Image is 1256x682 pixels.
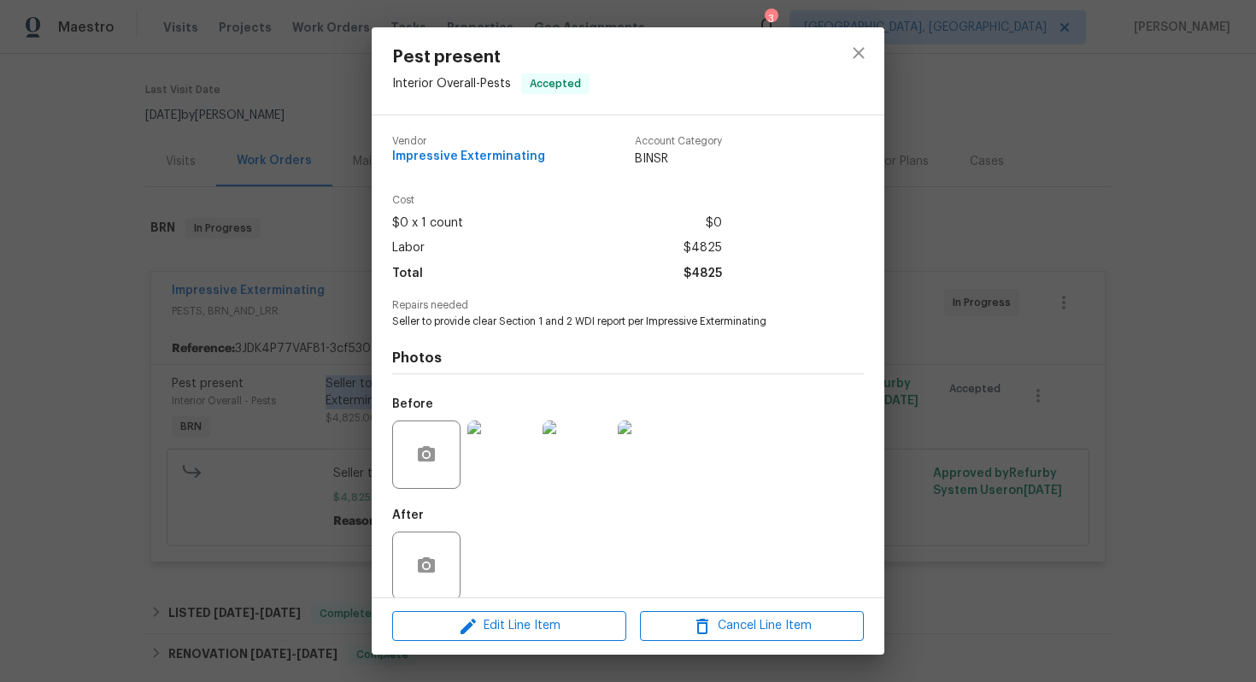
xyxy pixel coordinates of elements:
[397,615,621,637] span: Edit Line Item
[635,136,722,147] span: Account Category
[392,211,463,236] span: $0 x 1 count
[392,136,545,147] span: Vendor
[684,262,722,286] span: $4825
[392,150,545,163] span: Impressive Exterminating
[645,615,859,637] span: Cancel Line Item
[392,315,817,329] span: Seller to provide clear Section 1 and 2 WDI report per Impressive Exterminating
[392,236,425,261] span: Labor
[392,611,626,641] button: Edit Line Item
[765,10,777,27] div: 3
[838,32,879,73] button: close
[392,398,433,410] h5: Before
[392,195,722,206] span: Cost
[392,509,424,521] h5: After
[392,78,511,90] span: Interior Overall - Pests
[392,350,864,367] h4: Photos
[640,611,864,641] button: Cancel Line Item
[392,48,590,67] span: Pest present
[392,300,864,311] span: Repairs needed
[635,150,722,168] span: BINSR
[392,262,423,286] span: Total
[523,75,588,92] span: Accepted
[684,236,722,261] span: $4825
[706,211,722,236] span: $0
